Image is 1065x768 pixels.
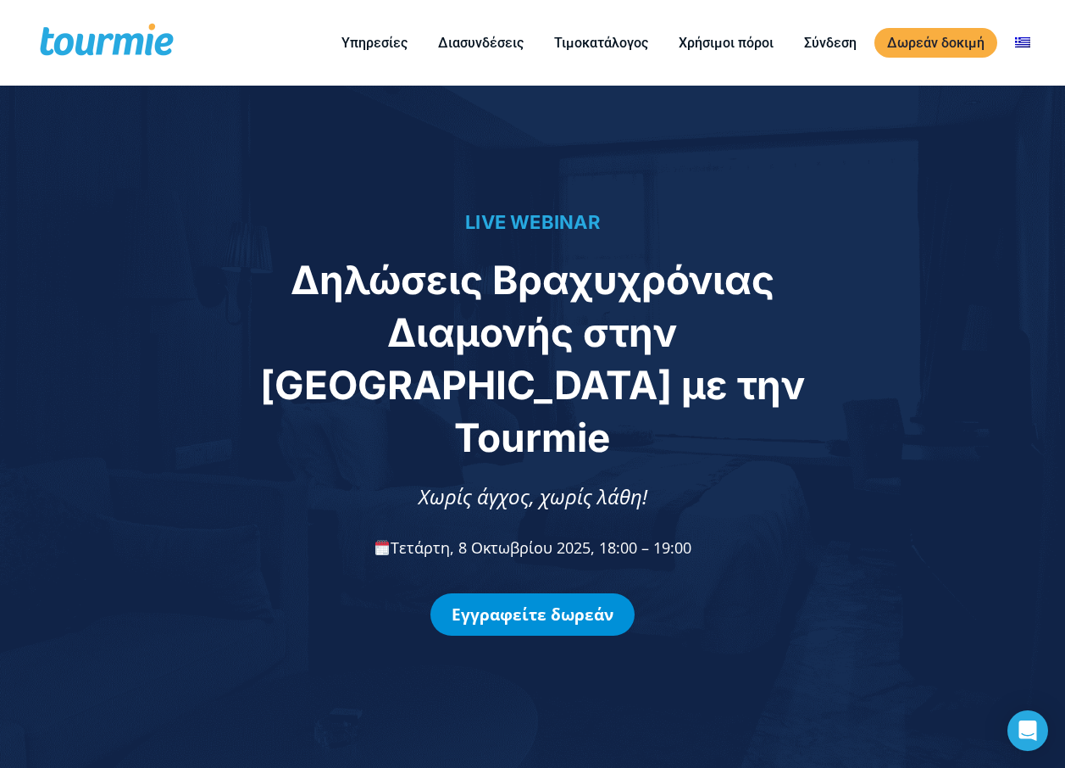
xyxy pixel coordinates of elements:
span: LIVE WEBINAR [465,211,600,233]
a: Σύνδεση [791,32,869,53]
span: Δηλώσεις Βραχυχρόνιας Διαμονής στην [GEOGRAPHIC_DATA] με την Tourmie [260,256,805,461]
span: Τηλέφωνο [302,69,369,87]
a: Χρήσιμοι πόροι [666,32,786,53]
a: Τιμοκατάλογος [541,32,661,53]
a: Διασυνδέσεις [425,32,536,53]
span: Χωρίς άγχος, χωρίς λάθη! [419,482,647,510]
a: Αλλαγή σε [1002,32,1043,53]
a: Υπηρεσίες [329,32,420,53]
a: Δωρεάν δοκιμή [874,28,997,58]
div: Open Intercom Messenger [1007,710,1048,751]
a: Εγγραφείτε δωρεάν [430,593,635,636]
span: Τετάρτη, 8 Οκτωβρίου 2025, 18:00 – 19:00 [374,537,692,558]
